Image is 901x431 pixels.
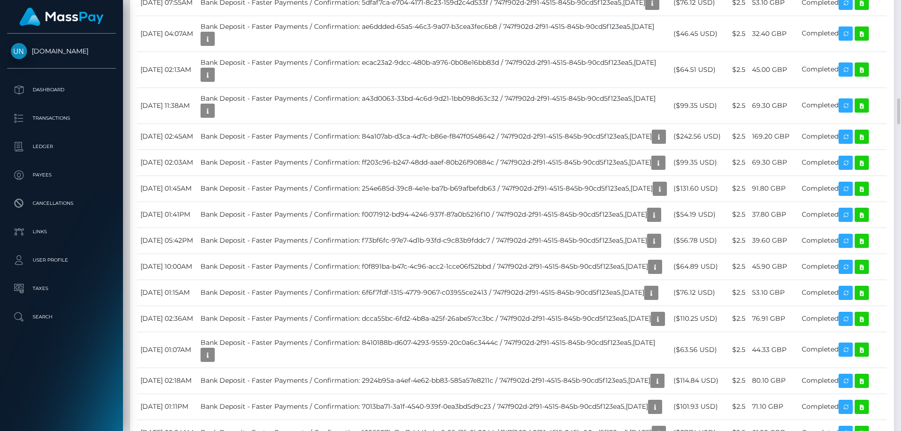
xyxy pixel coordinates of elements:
[725,202,749,228] td: $2.5
[11,196,112,211] p: Cancellations
[7,135,116,158] a: Ledger
[798,88,887,123] td: Completed
[670,52,725,88] td: ($64.51 USD)
[197,368,670,394] td: Bank Deposit - Faster Payments / Confirmation: 2924b95a-a4ef-4e62-bb83-585a57e8211c / 747f902d-2f...
[725,123,749,150] td: $2.5
[137,228,197,254] td: [DATE] 05:42PM
[749,88,798,123] td: 69.30 GBP
[725,368,749,394] td: $2.5
[725,228,749,254] td: $2.5
[197,254,670,280] td: Bank Deposit - Faster Payments / Confirmation: f0f891ba-b47c-4c96-acc2-1cce06f52bbd / 747f902d-2f...
[798,52,887,88] td: Completed
[670,228,725,254] td: ($56.78 USD)
[197,332,670,368] td: Bank Deposit - Faster Payments / Confirmation: 8410188b-d607-4293-9559-20c0a6c3444c / 747f902d-2f...
[19,8,104,26] img: MassPay Logo
[798,150,887,176] td: Completed
[137,254,197,280] td: [DATE] 10:00AM
[137,280,197,306] td: [DATE] 01:15AM
[7,220,116,244] a: Links
[670,123,725,150] td: ($242.56 USD)
[670,176,725,202] td: ($131.60 USD)
[798,280,887,306] td: Completed
[11,111,112,125] p: Transactions
[11,253,112,267] p: User Profile
[197,306,670,332] td: Bank Deposit - Faster Payments / Confirmation: dcca55bc-6fd2-4b8a-a25f-26abe57cc3bc / 747f902d-2f...
[670,254,725,280] td: ($64.89 USD)
[197,52,670,88] td: Bank Deposit - Faster Payments / Confirmation: ecac23a2-9dcc-480b-a976-0b08e16bb83d / 747f902d-2f...
[137,123,197,150] td: [DATE] 02:45AM
[7,192,116,215] a: Cancellations
[7,163,116,187] a: Payees
[197,16,670,52] td: Bank Deposit - Faster Payments / Confirmation: ae6ddded-65a5-46c3-9a07-b3cea3fec6b8 / 747f902d-2f...
[798,228,887,254] td: Completed
[725,88,749,123] td: $2.5
[137,332,197,368] td: [DATE] 01:07AM
[137,16,197,52] td: [DATE] 04:07AM
[7,305,116,329] a: Search
[197,88,670,123] td: Bank Deposit - Faster Payments / Confirmation: a43d0063-33bd-4c6d-9d21-1bb098d63c32 / 747f902d-2f...
[7,277,116,300] a: Taxes
[197,202,670,228] td: Bank Deposit - Faster Payments / Confirmation: f0071912-bd94-4246-937f-87a0b5216f10 / 747f902d-2f...
[798,123,887,150] td: Completed
[670,332,725,368] td: ($63.56 USD)
[197,123,670,150] td: Bank Deposit - Faster Payments / Confirmation: 84a107ab-d3ca-4d7c-b86e-f847f0548642 / 747f902d-2f...
[11,43,27,59] img: Unlockt.me
[197,280,670,306] td: Bank Deposit - Faster Payments / Confirmation: 6f6f7fdf-1315-4779-9067-c03955ce2413 / 747f902d-2f...
[749,150,798,176] td: 69.30 GBP
[7,78,116,102] a: Dashboard
[725,52,749,88] td: $2.5
[670,306,725,332] td: ($110.25 USD)
[11,310,112,324] p: Search
[11,83,112,97] p: Dashboard
[749,254,798,280] td: 45.90 GBP
[749,16,798,52] td: 32.40 GBP
[725,176,749,202] td: $2.5
[137,368,197,394] td: [DATE] 02:18AM
[670,280,725,306] td: ($76.12 USD)
[749,306,798,332] td: 76.91 GBP
[749,52,798,88] td: 45.00 GBP
[749,228,798,254] td: 39.60 GBP
[749,176,798,202] td: 91.80 GBP
[670,88,725,123] td: ($99.35 USD)
[197,228,670,254] td: Bank Deposit - Faster Payments / Confirmation: f73bf6fc-97e7-4d1b-93fd-c9c83b9fddc7 / 747f902d-2f...
[798,306,887,332] td: Completed
[670,394,725,420] td: ($101.93 USD)
[197,150,670,176] td: Bank Deposit - Faster Payments / Confirmation: ff203c96-b247-48dd-aaef-80b26f90884c / 747f902d-2f...
[725,16,749,52] td: $2.5
[7,106,116,130] a: Transactions
[725,332,749,368] td: $2.5
[749,332,798,368] td: 44.33 GBP
[137,52,197,88] td: [DATE] 02:13AM
[137,176,197,202] td: [DATE] 01:45AM
[11,281,112,296] p: Taxes
[725,150,749,176] td: $2.5
[11,168,112,182] p: Payees
[749,123,798,150] td: 169.20 GBP
[11,225,112,239] p: Links
[749,280,798,306] td: 53.10 GBP
[197,176,670,202] td: Bank Deposit - Faster Payments / Confirmation: 254e685d-39c8-4e1e-ba7b-b69afbefdb63 / 747f902d-2f...
[11,140,112,154] p: Ledger
[670,368,725,394] td: ($114.84 USD)
[670,202,725,228] td: ($54.19 USD)
[670,150,725,176] td: ($99.35 USD)
[749,368,798,394] td: 80.10 GBP
[137,306,197,332] td: [DATE] 02:36AM
[137,88,197,123] td: [DATE] 11:38AM
[798,16,887,52] td: Completed
[725,394,749,420] td: $2.5
[7,248,116,272] a: User Profile
[725,306,749,332] td: $2.5
[749,394,798,420] td: 71.10 GBP
[798,394,887,420] td: Completed
[798,254,887,280] td: Completed
[137,202,197,228] td: [DATE] 01:41PM
[670,16,725,52] td: ($46.45 USD)
[725,254,749,280] td: $2.5
[798,332,887,368] td: Completed
[725,280,749,306] td: $2.5
[798,176,887,202] td: Completed
[798,202,887,228] td: Completed
[137,394,197,420] td: [DATE] 01:11PM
